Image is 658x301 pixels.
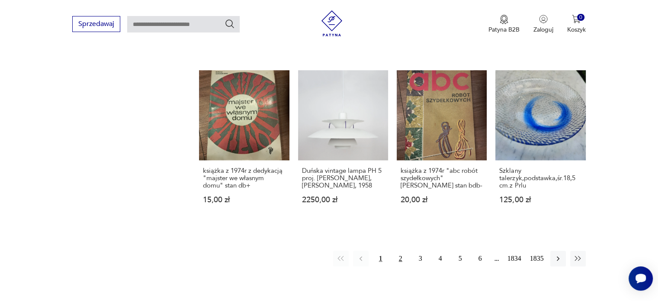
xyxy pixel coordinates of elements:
img: Ikonka użytkownika [539,15,548,23]
a: książka z 1974r z dedykacją "majster we własnym domu" stan db+książka z 1974r z dedykacją "majste... [199,70,289,220]
p: 15,00 zł [203,196,285,204]
a: Duńska vintage lampa PH 5 proj. Poul Henningsen, Louis Poulsen, 1958Duńska vintage lampa PH 5 pro... [298,70,388,220]
button: Zaloguj [533,15,553,34]
p: 2250,00 zł [302,196,384,204]
button: 6 [472,251,488,266]
div: 0 [577,14,584,21]
h3: Szklany talerzyk,podstawka,śr.18,5 cm.z Prlu [499,167,581,189]
button: 5 [453,251,468,266]
a: Ikona medaluPatyna B2B [488,15,520,34]
button: 1835 [528,251,546,266]
button: 2 [393,251,408,266]
a: książka z 1974r "abc robót szydełkowych" Heleny Gawrońskiej stan bdb-książka z 1974r "abc robót s... [397,70,487,220]
p: Patyna B2B [488,26,520,34]
iframe: Smartsupp widget button [629,266,653,291]
img: Ikona medalu [500,15,508,24]
h3: książka z 1974r "abc robót szydełkowych" [PERSON_NAME] stan bdb- [401,167,483,189]
p: 20,00 zł [401,196,483,204]
button: 1 [373,251,388,266]
h3: Duńska vintage lampa PH 5 proj. [PERSON_NAME], [PERSON_NAME], 1958 [302,167,384,189]
button: 0Koszyk [567,15,586,34]
p: 125,00 zł [499,196,581,204]
h3: książka z 1974r z dedykacją "majster we własnym domu" stan db+ [203,167,285,189]
img: Patyna - sklep z meblami i dekoracjami vintage [319,10,345,36]
p: Zaloguj [533,26,553,34]
button: Szukaj [225,19,235,29]
button: 3 [413,251,428,266]
p: Koszyk [567,26,586,34]
button: 1834 [505,251,523,266]
a: Sprzedawaj [72,22,120,28]
button: Patyna B2B [488,15,520,34]
button: Sprzedawaj [72,16,120,32]
a: Szklany talerzyk,podstawka,śr.18,5 cm.z PrluSzklany talerzyk,podstawka,śr.18,5 cm.z Prlu125,00 zł [495,70,585,220]
img: Ikona koszyka [572,15,581,23]
button: 4 [433,251,448,266]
